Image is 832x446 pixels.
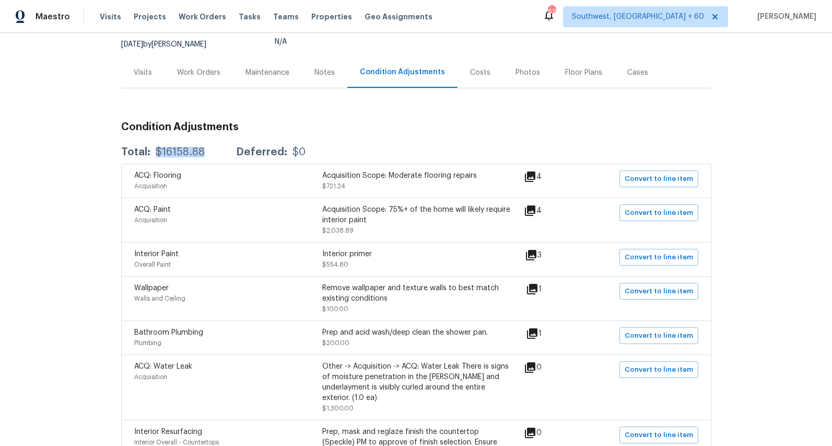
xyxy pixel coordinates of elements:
[311,12,352,22] span: Properties
[322,340,349,346] span: $200.00
[275,38,475,45] div: N/A
[134,329,203,336] span: Bathroom Plumbing
[322,170,510,181] div: Acquisition Scope: Moderate flooring repairs
[156,147,205,157] div: $16158.88
[134,374,167,380] span: Acquisition
[625,173,693,185] span: Convert to line item
[470,67,490,78] div: Costs
[134,206,171,213] span: ACQ: Paint
[526,283,575,295] div: 1
[179,12,226,22] span: Work Orders
[625,429,693,441] span: Convert to line item
[134,217,167,223] span: Acquisition
[134,284,169,292] span: Wallpaper
[134,172,181,179] span: ACQ: Flooring
[526,327,575,340] div: 1
[619,204,698,221] button: Convert to line item
[134,67,152,78] div: Visits
[292,147,306,157] div: $0
[322,261,348,268] span: $554.80
[360,67,445,77] div: Condition Adjustments
[619,170,698,187] button: Convert to line item
[322,283,510,304] div: Remove wallpaper and texture walls to best match existing conditions
[134,428,202,436] span: Interior Resurfacing
[134,340,161,346] span: Plumbing
[524,361,575,374] div: 0
[625,251,693,264] span: Convert to line item
[236,147,287,157] div: Deferred:
[565,67,602,78] div: Floor Plans
[322,405,354,411] span: $1,300.00
[619,361,698,378] button: Convert to line item
[177,67,220,78] div: Work Orders
[625,207,693,219] span: Convert to line item
[619,327,698,344] button: Convert to line item
[134,261,171,268] span: Overall Paint
[322,249,510,259] div: Interior primer
[121,147,150,157] div: Total:
[524,170,575,183] div: 4
[625,285,693,298] span: Convert to line item
[322,227,354,234] span: $2,038.89
[100,12,121,22] span: Visits
[322,306,348,312] span: $100.00
[322,327,510,338] div: Prep and acid wash/deep clean the shower pan.
[525,249,575,261] div: 3
[314,67,335,78] div: Notes
[625,364,693,376] span: Convert to line item
[619,249,698,266] button: Convert to line item
[134,439,219,445] span: Interior Overall - Countertops
[627,67,648,78] div: Cases
[134,250,179,258] span: Interior Paint
[524,204,575,217] div: 4
[134,183,167,189] span: Acquisition
[322,204,510,225] div: Acquisition Scope: 75%+ of the home will likely require interior paint
[273,12,299,22] span: Teams
[524,427,575,439] div: 0
[619,283,698,300] button: Convert to line item
[515,67,540,78] div: Photos
[36,12,70,22] span: Maestro
[753,12,816,22] span: [PERSON_NAME]
[134,363,192,370] span: ACQ: Water Leak
[322,361,510,403] div: Other -> Acquisition -> ACQ: Water Leak There is signs of moisture penetration in the [PERSON_NAM...
[322,183,345,189] span: $721.24
[365,12,432,22] span: Geo Assignments
[121,41,143,48] span: [DATE]
[134,12,166,22] span: Projects
[619,427,698,443] button: Convert to line item
[245,67,289,78] div: Maintenance
[548,6,555,17] div: 611
[134,295,185,302] span: Walls and Ceiling
[121,38,219,51] div: by [PERSON_NAME]
[572,12,704,22] span: Southwest, [GEOGRAPHIC_DATA] + 60
[625,330,693,342] span: Convert to line item
[121,122,711,132] h3: Condition Adjustments
[239,13,261,20] span: Tasks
